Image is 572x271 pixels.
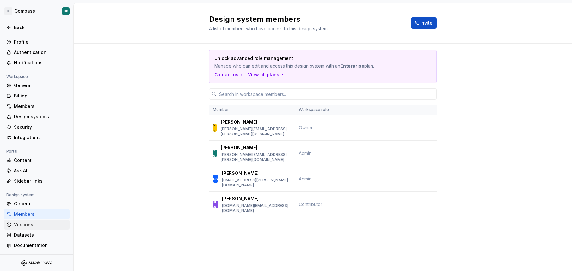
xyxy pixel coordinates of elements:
div: KH [213,121,217,134]
div: Documentation [14,242,67,249]
svg: Supernova Logo [21,260,52,266]
div: Compass [15,8,35,14]
div: Security [14,124,67,130]
div: Notifications [14,60,67,66]
th: Workspace role [295,105,337,115]
a: Members [4,209,70,219]
a: Integrations [4,133,70,143]
span: Contributor [299,202,322,207]
div: General [14,201,67,207]
p: [PERSON_NAME][EMAIL_ADDRESS][PERSON_NAME][DOMAIN_NAME] [221,127,291,137]
a: Content [4,155,70,165]
p: [EMAIL_ADDRESS][PERSON_NAME][DOMAIN_NAME] [222,178,291,188]
p: Manage who can edit and access this design system with an plan. [214,63,387,69]
p: [PERSON_NAME] [221,119,257,125]
a: General [4,80,70,91]
p: [PERSON_NAME][EMAIL_ADDRESS][PERSON_NAME][DOMAIN_NAME] [221,152,291,162]
button: View all plans [248,72,285,78]
div: General [14,82,67,89]
div: Design system [4,191,37,199]
a: Back [4,22,70,32]
a: Billing [4,91,70,101]
a: Documentation [4,240,70,250]
h2: Design system members [209,14,403,24]
button: Invite [411,17,437,29]
a: Versions [4,220,70,230]
a: Security [4,122,70,132]
div: Content [14,157,67,163]
div: Integrations [14,134,67,141]
a: Contact us [214,72,244,78]
button: BCompassDB [1,4,72,18]
p: [PERSON_NAME] [222,196,259,202]
div: Portal [4,148,20,155]
div: DB [64,9,68,14]
div: B [4,7,12,15]
a: Notifications [4,58,70,68]
div: Profile [14,39,67,45]
div: Members [14,103,67,109]
p: Unlock advanced role management [214,55,387,62]
div: Datasets [14,232,67,238]
div: Design systems [14,114,67,120]
span: Admin [299,176,311,181]
div: Authentication [14,49,67,56]
div: Ask AI [14,168,67,174]
th: Member [209,105,295,115]
b: Enterprise [340,63,364,68]
div: Workspace [4,73,30,80]
div: DB [213,147,217,160]
a: Profile [4,37,70,47]
div: GS [213,176,218,182]
div: Members [14,211,67,217]
span: Admin [299,150,311,156]
p: [PERSON_NAME] [221,144,257,151]
a: Design systems [4,112,70,122]
div: Versions [14,221,67,228]
a: Ask AI [4,166,70,176]
div: Sidebar links [14,178,67,184]
p: [DOMAIN_NAME][EMAIL_ADDRESS][DOMAIN_NAME] [222,203,291,213]
a: Datasets [4,230,70,240]
a: Sidebar links [4,176,70,186]
input: Search in workspace members... [217,88,437,100]
div: Billing [14,93,67,99]
span: Owner [299,125,313,130]
a: Authentication [4,47,70,57]
div: Back [14,24,67,31]
p: [PERSON_NAME] [222,170,259,176]
div: MW [213,198,218,211]
a: General [4,199,70,209]
a: Members [4,101,70,111]
span: Invite [420,20,433,26]
span: A list of members who have access to this design system. [209,26,329,31]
